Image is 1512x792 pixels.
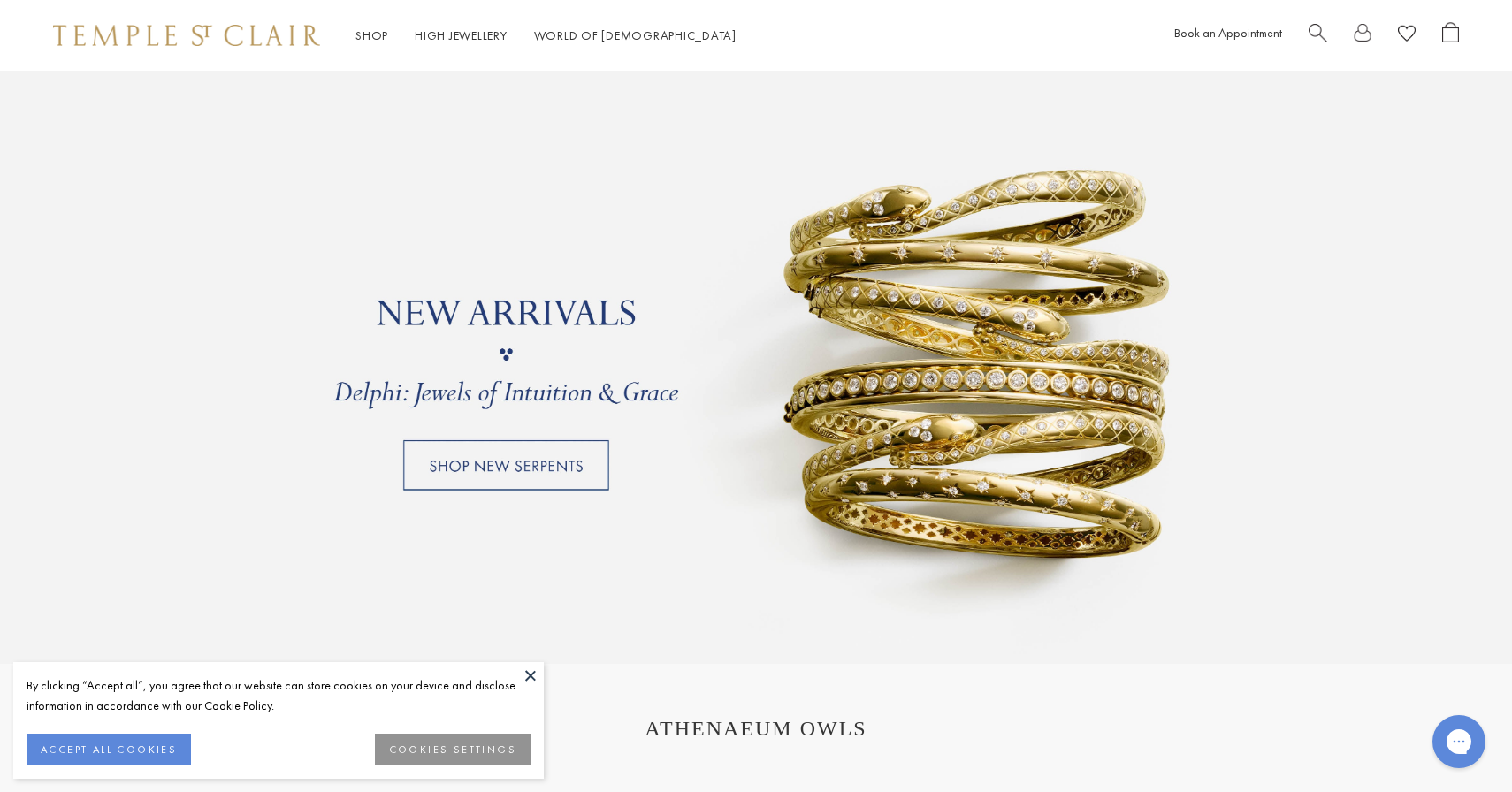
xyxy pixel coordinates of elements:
a: View Wishlist [1398,22,1416,49]
a: ShopShop [355,27,388,43]
a: Open Shopping Bag [1442,22,1459,49]
h1: ATHENAEUM OWLS [71,717,1441,741]
div: By clicking “Accept all”, you agree that our website can store cookies on your device and disclos... [27,675,531,716]
a: High JewelleryHigh Jewellery [415,27,508,43]
a: Search [1309,22,1327,49]
button: COOKIES SETTINGS [375,734,531,765]
a: World of [DEMOGRAPHIC_DATA]World of [DEMOGRAPHIC_DATA] [534,27,737,43]
button: ACCEPT ALL COOKIES [27,734,191,765]
img: Temple St. Clair [53,25,320,46]
a: Book an Appointment [1174,25,1282,41]
nav: Main navigation [355,25,737,47]
iframe: Gorgias live chat messenger [1424,709,1494,774]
